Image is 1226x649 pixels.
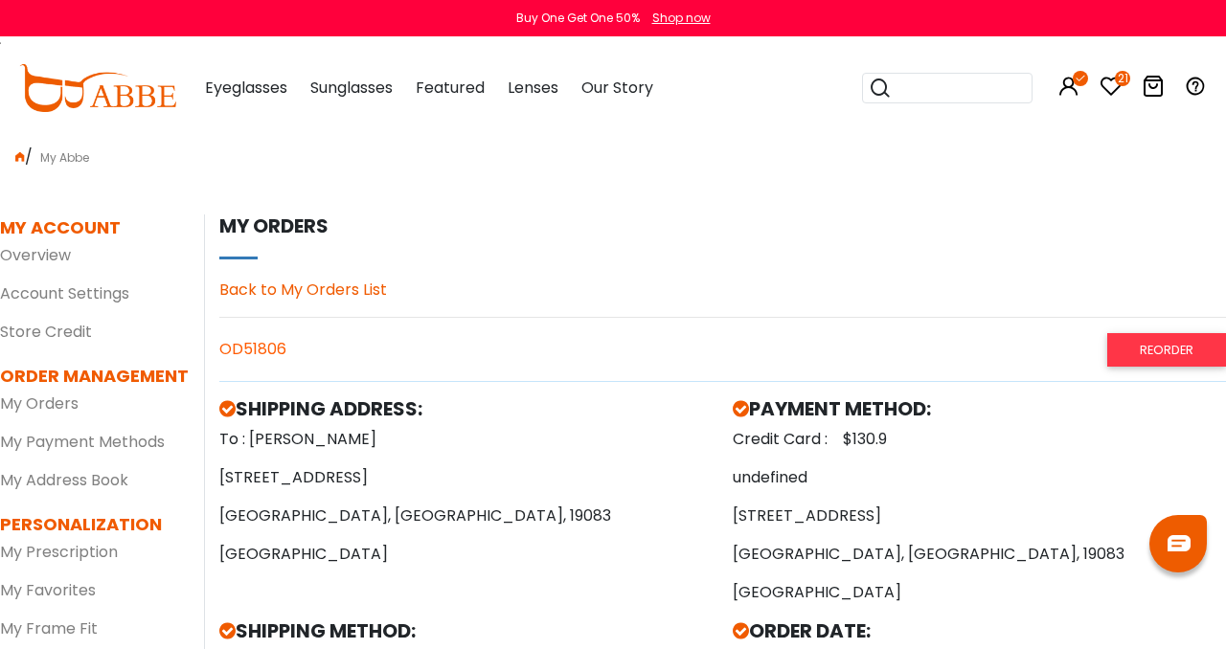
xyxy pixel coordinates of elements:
[33,149,97,166] span: My Abbe
[733,543,1226,566] p: [GEOGRAPHIC_DATA], [GEOGRAPHIC_DATA], 19083
[219,428,713,451] p: To : [PERSON_NAME]
[310,77,393,99] span: Sunglasses
[219,504,713,527] p: [GEOGRAPHIC_DATA], [GEOGRAPHIC_DATA], 19083
[219,397,713,420] h5: SHIPPING ADDRESS:
[733,428,1226,451] p: Credit Card : $130.9
[733,619,1226,642] h5: ORDER DATE:
[1168,535,1191,551] img: chat
[219,543,713,566] p: [GEOGRAPHIC_DATA]
[219,214,1226,237] h5: My orders
[643,10,711,26] a: Shop now
[19,64,176,112] img: abbeglasses.com
[652,10,711,27] div: Shop now
[219,619,713,642] h5: SHIPPING METHOD:
[15,152,25,162] img: home.png
[219,466,713,489] p: [STREET_ADDRESS]
[508,77,558,99] span: Lenses
[416,77,485,99] span: Featured
[205,77,287,99] span: Eyeglasses
[1100,78,1123,101] a: 21
[733,397,1226,420] h5: PAYMENT METHOD:
[516,10,640,27] div: Buy One Get One 50%
[1107,333,1226,367] a: Reorder
[1115,71,1130,86] i: 21
[733,581,1226,604] p: [GEOGRAPHIC_DATA]
[581,77,653,99] span: Our Story
[219,279,387,301] a: Back to My Orders List
[733,504,1226,527] p: [STREET_ADDRESS]
[219,333,1226,366] div: OD51806
[733,466,1226,489] p: undefined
